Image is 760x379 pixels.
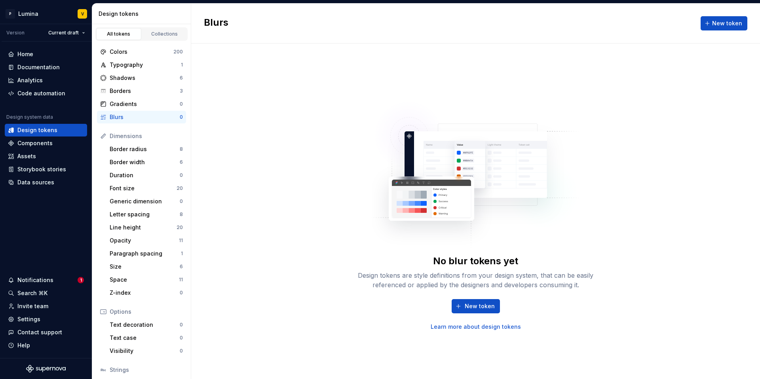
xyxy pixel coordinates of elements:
div: Collections [145,31,184,37]
span: 1 [78,277,84,283]
div: 20 [177,185,183,191]
div: Assets [17,152,36,160]
div: Notifications [17,276,53,284]
a: Paragraph spacing1 [106,247,186,260]
button: Search ⌘K [5,287,87,299]
div: 0 [180,335,183,341]
button: Contact support [5,326,87,339]
a: Assets [5,150,87,163]
div: Version [6,30,25,36]
div: Dimensions [110,132,183,140]
div: Shadows [110,74,180,82]
div: Design tokens [17,126,57,134]
h2: Blurs [204,16,228,30]
a: Documentation [5,61,87,74]
a: Letter spacing8 [106,208,186,221]
div: Border width [110,158,180,166]
div: 0 [180,114,183,120]
div: Paragraph spacing [110,250,181,258]
div: Search ⌘K [17,289,47,297]
div: Line height [110,224,177,231]
a: Text case0 [106,332,186,344]
button: Notifications1 [5,274,87,286]
a: Visibility0 [106,345,186,357]
div: Storybook stories [17,165,66,173]
div: Design tokens are style definitions from your design system, that can be easily referenced or app... [349,271,602,290]
a: Duration0 [106,169,186,182]
div: 0 [180,322,183,328]
a: Size6 [106,260,186,273]
div: Letter spacing [110,210,180,218]
a: Design tokens [5,124,87,136]
div: 0 [180,101,183,107]
div: Lumina [18,10,38,18]
a: Components [5,137,87,150]
div: Data sources [17,178,54,186]
div: Colors [110,48,173,56]
div: Borders [110,87,180,95]
button: New token [452,299,500,313]
div: Z-index [110,289,180,297]
div: 3 [180,88,183,94]
a: Z-index0 [106,286,186,299]
div: 200 [173,49,183,55]
div: 8 [180,146,183,152]
svg: Supernova Logo [26,365,66,373]
div: All tokens [99,31,139,37]
div: V [81,11,84,17]
div: 20 [177,224,183,231]
a: Settings [5,313,87,326]
a: Opacity11 [106,234,186,247]
a: Code automation [5,87,87,100]
div: Duration [110,171,180,179]
div: Typography [110,61,181,69]
a: Analytics [5,74,87,87]
div: Opacity [110,237,179,244]
div: Settings [17,315,40,323]
a: Colors200 [97,45,186,58]
a: Home [5,48,87,61]
div: Strings [110,366,183,374]
button: Help [5,339,87,352]
div: Font size [110,184,177,192]
button: Current draft [45,27,89,38]
a: Space11 [106,273,186,286]
a: Storybook stories [5,163,87,176]
button: New token [701,16,747,30]
div: Contact support [17,328,62,336]
div: Documentation [17,63,60,71]
a: Data sources [5,176,87,189]
div: Code automation [17,89,65,97]
div: Components [17,139,53,147]
div: 0 [180,172,183,178]
div: 0 [180,198,183,205]
div: Options [110,308,183,316]
span: Current draft [48,30,79,36]
div: Gradients [110,100,180,108]
div: 6 [180,75,183,81]
a: Line height20 [106,221,186,234]
div: Design system data [6,114,53,120]
button: PLuminaV [2,5,90,22]
a: Learn more about design tokens [431,323,521,331]
a: Shadows6 [97,72,186,84]
div: Blurs [110,113,180,121]
a: Border width6 [106,156,186,169]
span: New token [712,19,742,27]
a: Invite team [5,300,87,313]
div: 0 [180,348,183,354]
div: Text decoration [110,321,180,329]
div: Space [110,276,179,284]
div: Home [17,50,33,58]
a: Font size20 [106,182,186,195]
a: Typography1 [97,59,186,71]
div: 6 [180,159,183,165]
div: Text case [110,334,180,342]
div: Design tokens [99,10,188,18]
div: 11 [179,277,183,283]
span: New token [465,302,495,310]
div: Visibility [110,347,180,355]
div: 11 [179,237,183,244]
div: 8 [180,211,183,218]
